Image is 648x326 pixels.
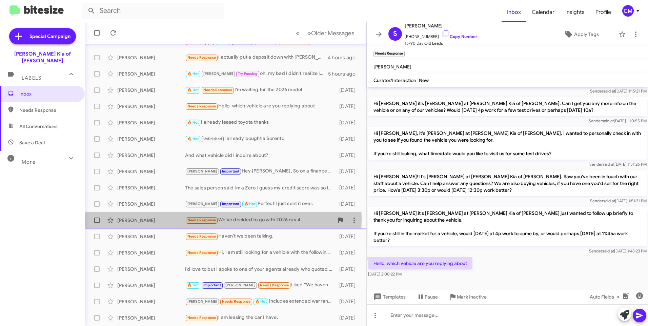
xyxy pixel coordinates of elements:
span: More [22,159,36,165]
div: Perfect I just sent it over. [185,200,336,208]
span: Sender [DATE] 1:51:31 PM [590,198,647,203]
div: 5 hours ago [328,70,361,77]
span: Mark Inactive [457,291,487,303]
span: said at [603,88,615,94]
button: Mark Inactive [443,291,492,303]
div: I’d love to but I spoke to one of your agents already who quoted me $650 with nothing out of pock... [185,266,336,272]
div: Includes extended warranty [185,298,336,305]
div: [PERSON_NAME] [117,184,185,191]
p: Hi [PERSON_NAME] it's [PERSON_NAME] at [PERSON_NAME] Kia of [PERSON_NAME]. Can I get you any more... [368,97,647,116]
button: Next [303,26,358,40]
div: Haven't we been talking. [185,232,336,240]
span: All Conversations [19,123,58,130]
div: [PERSON_NAME] [117,298,185,305]
button: Templates [367,291,411,303]
p: Hi [PERSON_NAME] it's [PERSON_NAME] at [PERSON_NAME] Kia of [PERSON_NAME] just wanted to follow u... [368,207,647,246]
div: [PERSON_NAME] [117,152,185,159]
span: [PERSON_NAME] [187,202,218,206]
div: I actually put a deposit down with [PERSON_NAME] [DATE] for a sorento [185,54,328,61]
span: said at [603,198,615,203]
span: 🔥 Hot [187,88,199,92]
span: Important [222,202,240,206]
span: said at [602,248,614,253]
div: [DATE] [336,103,361,110]
div: And what vehicle did I inquire about? [185,152,336,159]
span: [DATE] 2:00:22 PM [368,271,402,277]
div: [DATE] [336,249,361,256]
div: I am leasing the car I have. [185,314,336,322]
div: [PERSON_NAME] [117,233,185,240]
span: Sender [DATE] 1:10:55 PM [589,118,647,123]
div: [DATE] [336,136,361,142]
a: Inbox [502,2,526,22]
span: New [419,77,429,83]
nav: Page navigation example [292,26,358,40]
span: said at [603,162,614,167]
div: Hello, which vehicle are you replying about [185,102,336,110]
div: Hi, I am still looking for a vehicle with the following config: Kia [DATE] SX-Prestige Hybrid Ext... [185,249,336,257]
span: S [393,28,397,39]
div: [PERSON_NAME] [117,201,185,207]
span: [PERSON_NAME] [373,64,411,70]
span: Important [203,283,221,287]
div: [PERSON_NAME] [117,282,185,289]
span: [PERSON_NAME] [225,283,256,287]
span: Insights [560,2,590,22]
div: [PERSON_NAME] [117,217,185,224]
span: Needs Response [19,107,77,114]
button: Previous [292,26,304,40]
span: Sender [DATE] 1:51:26 PM [589,162,647,167]
span: 🔥 Hot [187,283,199,287]
span: Older Messages [311,29,354,37]
div: [PERSON_NAME] [117,266,185,272]
div: [PERSON_NAME] [117,54,185,61]
span: Sender [DATE] 1:48:23 PM [589,248,647,253]
span: » [307,29,311,37]
span: Needs Response [187,315,216,320]
div: [PERSON_NAME] [117,70,185,77]
div: [DATE] [336,282,361,289]
a: Profile [590,2,616,22]
div: [DATE] [336,201,361,207]
span: Special Campaign [29,33,70,40]
span: Labels [22,75,41,81]
a: Special Campaign [9,28,76,44]
div: [DATE] [336,119,361,126]
span: Needs Response [187,218,216,222]
a: Calendar [526,2,560,22]
div: I'm waiting for the 2026 model [185,86,336,94]
div: [PERSON_NAME] [117,87,185,94]
div: CM [622,5,634,17]
button: CM [616,5,641,17]
span: Needs Response [187,250,216,255]
div: [PERSON_NAME] [117,136,185,142]
span: Needs Response [260,283,289,287]
div: I already bought a Sorento [185,135,336,143]
span: 15-90 Day Old Leads [405,40,477,47]
div: [DATE] [336,298,361,305]
div: 4 hours ago [328,54,361,61]
span: [PHONE_NUMBER] [405,30,477,40]
div: Liked “We haven't put it on our lot yet; it's supposed to be priced in the mid-30s.” [185,281,336,289]
input: Search [82,3,224,19]
button: Pause [411,291,443,303]
p: Hello, which vehicle are you replying about [368,257,472,269]
span: said at [602,118,614,123]
span: [PERSON_NAME] [405,22,477,30]
div: oh, my bad I didn't realize lol, but I'll go look to see if we got them in [185,70,328,78]
div: [PERSON_NAME] [117,249,185,256]
span: 🔥 Hot [187,72,199,76]
span: Inbox [19,90,77,97]
span: Needs Response [203,88,232,92]
span: [PERSON_NAME] [187,299,218,304]
span: Pause [425,291,438,303]
div: I already leased toyota thanks [185,119,336,126]
span: Apply Tags [574,28,599,40]
a: Copy Number [442,34,477,39]
span: 🔥 Hot [255,299,267,304]
span: Needs Response [222,299,251,304]
p: Hi [PERSON_NAME]! It's [PERSON_NAME] at [PERSON_NAME] Kia of [PERSON_NAME]. Saw you've been in to... [368,170,647,196]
